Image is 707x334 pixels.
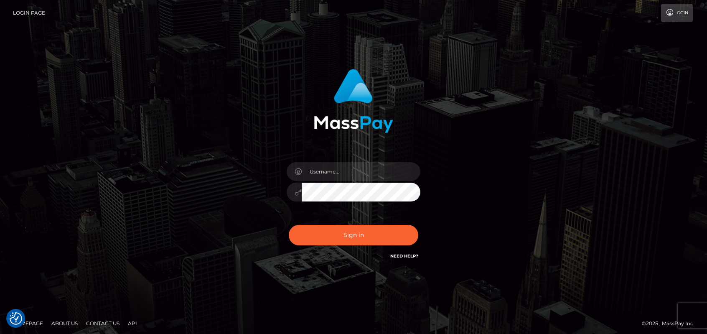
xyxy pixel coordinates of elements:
[390,253,418,259] a: Need Help?
[48,317,81,330] a: About Us
[302,162,420,181] input: Username...
[125,317,140,330] a: API
[9,317,46,330] a: Homepage
[83,317,123,330] a: Contact Us
[289,225,418,245] button: Sign in
[10,312,22,325] button: Consent Preferences
[642,319,701,328] div: © 2025 , MassPay Inc.
[10,312,22,325] img: Revisit consent button
[661,4,693,22] a: Login
[13,4,45,22] a: Login Page
[314,69,393,133] img: MassPay Login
